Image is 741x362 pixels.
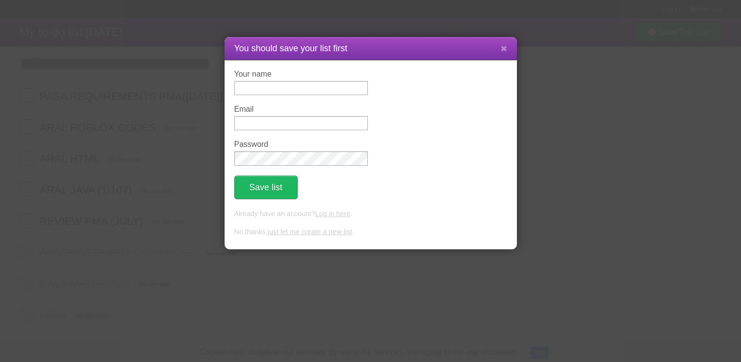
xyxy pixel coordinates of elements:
[234,176,298,199] button: Save list
[234,227,507,238] p: No thanks, .
[234,209,507,220] p: Already have an account? .
[267,228,352,236] a: just let me create a new list
[315,210,350,218] a: Log in here
[234,140,368,149] label: Password
[234,42,507,55] h1: You should save your list first
[234,70,368,79] label: Your name
[234,105,368,114] label: Email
